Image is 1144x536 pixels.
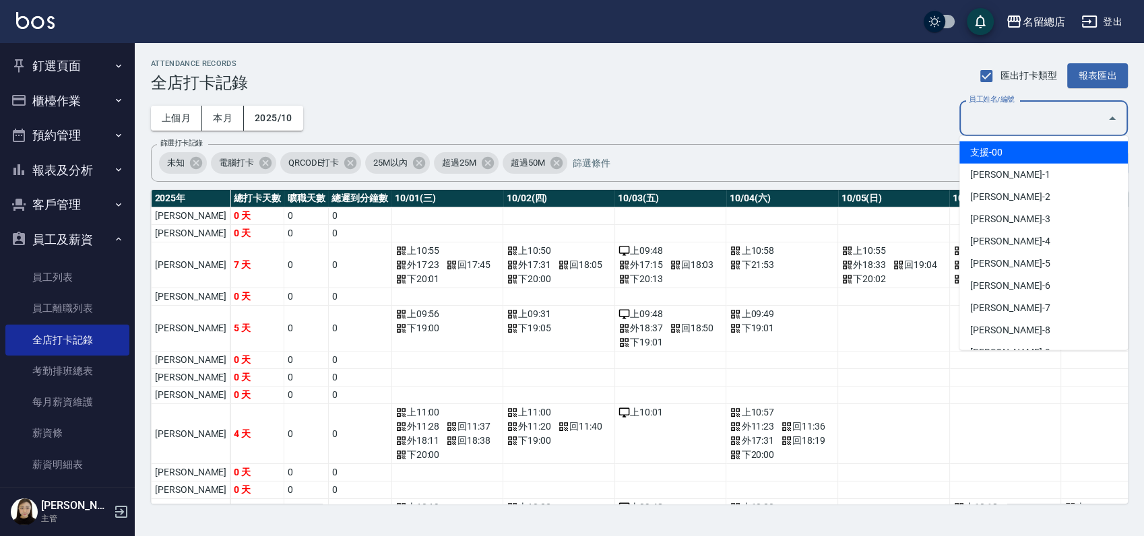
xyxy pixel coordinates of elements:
span: 回 18:50 [670,321,714,335]
div: 上 11:00 [507,405,611,420]
span: 匯出打卡類型 [1000,69,1057,83]
span: 25M以內 [365,156,416,170]
td: 0 [328,242,391,288]
span: 回 18:19 [781,434,825,448]
button: 釘選頁面 [5,48,129,83]
div: 下 19:01 [618,335,723,349]
div: 下 20:00 [395,448,500,462]
td: [PERSON_NAME] [152,481,230,499]
div: 上 10:58 [730,244,834,258]
span: 外 16:55 [953,258,998,272]
td: 0 天 [230,369,284,387]
button: 上個月 [151,106,202,131]
td: [PERSON_NAME] [152,306,230,351]
div: 下 19:00 [507,434,611,448]
div: 超過25M [434,152,499,174]
div: 上 09:48 [618,500,723,514]
span: 回 17:45 [446,258,490,272]
button: 櫃檯作業 [5,83,129,119]
div: 上 10:55 [395,244,500,258]
button: 員工及薪資 [5,222,129,257]
td: 0 [328,464,391,481]
th: 10/02(四) [503,190,615,207]
div: 上 10:22 [507,500,611,514]
td: [PERSON_NAME] [152,351,230,369]
td: 0 天 [230,481,284,499]
img: Logo [16,12,55,29]
span: 超過25M [434,156,484,170]
li: 支援-00 [959,141,1128,164]
span: 回 19:04 [893,258,937,272]
td: 0 [328,306,391,351]
div: 電腦打卡 [211,152,276,174]
span: 回 18:38 [446,434,490,448]
td: [PERSON_NAME] [152,387,230,404]
li: [PERSON_NAME]-9 [959,341,1128,364]
label: 員工姓名/編號 [969,94,1014,104]
span: 外 18:37 [618,321,663,335]
span: 回 18:03 [670,258,714,272]
button: save [967,8,994,35]
td: 0 [328,288,391,306]
span: 回 18:05 [558,258,602,272]
th: 10/01(三) [391,190,503,207]
li: [PERSON_NAME]-5 [959,253,1128,275]
td: 0 [284,242,329,288]
span: 外 11:28 [395,420,440,434]
th: 10/03(五) [614,190,726,207]
span: 外 11:23 [730,420,774,434]
div: 上 10:19 [395,500,500,514]
td: [PERSON_NAME] [152,242,230,288]
div: 上 10:18 [953,500,1058,514]
th: 10/06(一) [949,190,1061,207]
li: [PERSON_NAME]-7 [959,297,1128,319]
h5: [PERSON_NAME] [41,499,110,512]
a: 全店打卡記錄 [5,325,129,356]
th: 總打卡天數 [230,190,284,207]
th: 10/04(六) [726,190,838,207]
td: 0 天 [230,225,284,242]
td: 0 [328,225,391,242]
th: 總遲到分鐘數 [328,190,391,207]
span: 外 18:11 [395,434,440,448]
span: 超過50M [503,156,553,170]
div: QRCODE打卡 [280,152,362,174]
span: 外 17:31 [507,258,551,272]
label: 篩選打卡記錄 [160,138,203,148]
div: 名留總店 [1022,13,1065,30]
td: 0 [284,306,329,351]
div: 上 10:50 [507,244,611,258]
div: 下 20:00 [507,272,611,286]
div: 下 20:02 [841,272,946,286]
a: 員工離職列表 [5,293,129,324]
td: 0 [284,481,329,499]
span: QRCODE打卡 [280,156,348,170]
li: [PERSON_NAME]-6 [959,275,1128,297]
td: 0 [284,369,329,387]
td: 0 [328,207,391,225]
td: [PERSON_NAME] [152,404,230,464]
span: 外 18:33 [841,258,886,272]
li: [PERSON_NAME]-1 [959,164,1128,186]
td: 0 [284,404,329,464]
div: 上 09:48 [618,307,723,321]
span: 外 17:23 [395,258,440,272]
a: 薪資明細表 [5,449,129,480]
button: 登出 [1076,9,1128,34]
div: 下 19:05 [507,321,611,335]
span: 回 11:36 [781,420,825,434]
td: [PERSON_NAME] [152,225,230,242]
td: 0 [328,404,391,464]
td: 4 天 [230,404,284,464]
button: 報表及分析 [5,153,129,188]
td: [PERSON_NAME] [152,288,230,306]
td: 0 [284,387,329,404]
div: 上 10:01 [618,405,723,420]
button: 報表匯出 [1067,63,1128,88]
div: 25M以內 [365,152,430,174]
div: 上 10:55 [841,244,946,258]
a: 員工列表 [5,262,129,293]
td: 0 [284,288,329,306]
th: 2025 年 [152,190,230,207]
div: 上 11:00 [395,405,500,420]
